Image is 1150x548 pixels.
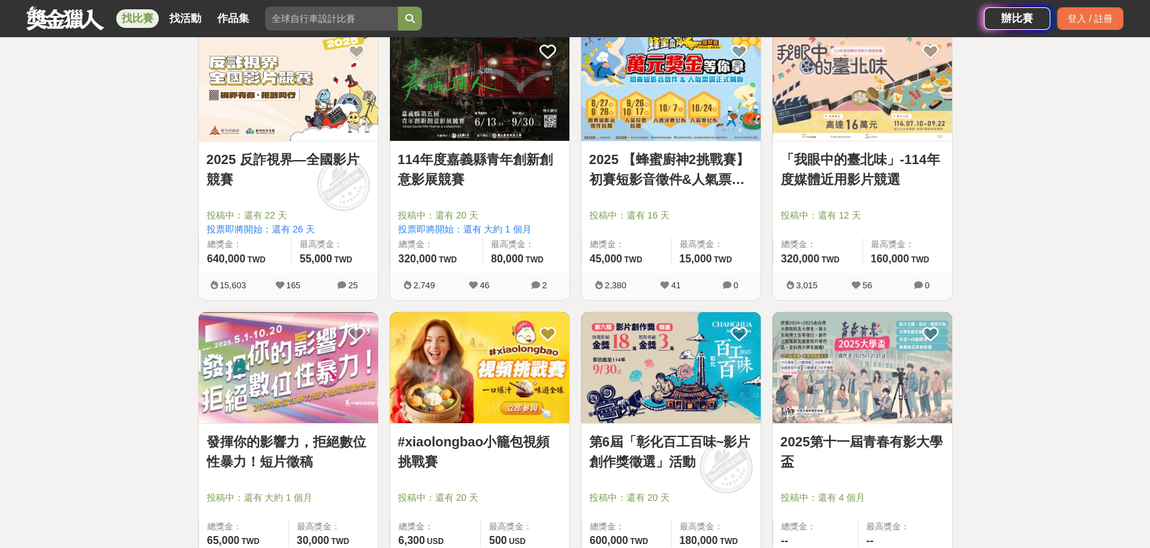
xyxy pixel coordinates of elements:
[480,280,489,290] span: 46
[491,253,524,264] span: 80,000
[399,253,437,264] span: 320,000
[581,312,761,424] a: Cover Image
[207,149,370,189] a: 2025 反詐視界—全國影片競賽
[348,280,357,290] span: 25
[489,535,507,546] span: 500
[207,209,370,223] span: 投稿中：還有 22 天
[624,255,642,264] span: TWD
[199,312,378,423] img: Cover Image
[207,432,370,472] a: 發揮你的影響力，拒絕數位性暴力！短片徵稿
[590,520,663,533] span: 總獎金：
[116,9,159,28] a: 找比賽
[773,312,952,423] img: Cover Image
[590,535,628,546] span: 600,000
[984,7,1050,30] a: 辦比賽
[331,537,349,546] span: TWD
[297,535,330,546] span: 30,000
[491,238,561,251] span: 最高獎金：
[1057,7,1123,30] div: 登入 / 註冊
[714,255,731,264] span: TWD
[207,535,240,546] span: 65,000
[589,209,753,223] span: 投稿中：還有 16 天
[671,280,680,290] span: 41
[781,209,944,223] span: 投稿中：還有 12 天
[680,253,712,264] span: 15,000
[220,280,246,290] span: 15,603
[590,238,663,251] span: 總獎金：
[781,149,944,189] a: 「我眼中的臺北味」-114年度媒體近用影片競選
[862,280,872,290] span: 56
[286,280,301,290] span: 165
[207,253,246,264] span: 640,000
[199,312,378,424] a: Cover Image
[300,253,332,264] span: 55,000
[390,31,569,141] img: Cover Image
[680,535,718,546] span: 180,000
[733,280,738,290] span: 0
[300,238,370,251] span: 最高獎金：
[399,535,425,546] span: 6,300
[680,238,753,251] span: 最高獎金：
[589,149,753,189] a: 2025 【蜂蜜廚神2挑戰賽】初賽短影音徵件&人氣票選正式開跑！
[199,31,378,141] img: Cover Image
[781,535,789,546] span: --
[399,520,473,533] span: 總獎金：
[680,520,753,533] span: 最高獎金：
[207,491,370,505] span: 投稿中：還有 大約 1 個月
[398,209,561,223] span: 投稿中：還有 20 天
[781,238,854,251] span: 總獎金：
[781,432,944,472] a: 2025第十一屆青春有影大學盃
[207,520,280,533] span: 總獎金：
[509,537,526,546] span: USD
[398,491,561,505] span: 投稿中：還有 20 天
[871,253,910,264] span: 160,000
[427,537,444,546] span: USD
[871,238,944,251] span: 最高獎金：
[781,520,850,533] span: 總獎金：
[719,537,737,546] span: TWD
[866,520,944,533] span: 最高獎金：
[773,31,952,141] img: Cover Image
[925,280,929,290] span: 0
[821,255,839,264] span: TWD
[164,9,207,28] a: 找活動
[438,255,456,264] span: TWD
[911,255,929,264] span: TWD
[297,520,370,533] span: 最高獎金：
[390,312,569,424] a: Cover Image
[589,432,753,472] a: 第6屆「彰化百工百味~影片創作獎徵選」活動
[398,432,561,472] a: #xiaolongbao小籠包視頻挑戰賽
[334,255,352,264] span: TWD
[241,537,259,546] span: TWD
[781,491,944,505] span: 投稿中：還有 4 個月
[781,253,820,264] span: 320,000
[398,149,561,189] a: 114年度嘉義縣青年創新創意影展競賽
[630,537,648,546] span: TWD
[247,255,265,264] span: TWD
[542,280,547,290] span: 2
[773,312,952,424] a: Cover Image
[489,520,561,533] span: 最高獎金：
[866,535,874,546] span: --
[581,31,761,141] img: Cover Image
[590,253,623,264] span: 45,000
[207,238,283,251] span: 總獎金：
[526,255,543,264] span: TWD
[212,9,254,28] a: 作品集
[398,223,561,236] span: 投票即將開始：還有 大約 1 個月
[605,280,626,290] span: 2,380
[413,280,435,290] span: 2,749
[207,223,370,236] span: 投票即將開始：還有 26 天
[390,312,569,423] img: Cover Image
[399,238,474,251] span: 總獎金：
[265,7,398,31] input: 全球自行車設計比賽
[589,491,753,505] span: 投稿中：還有 20 天
[581,312,761,423] img: Cover Image
[796,280,818,290] span: 3,015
